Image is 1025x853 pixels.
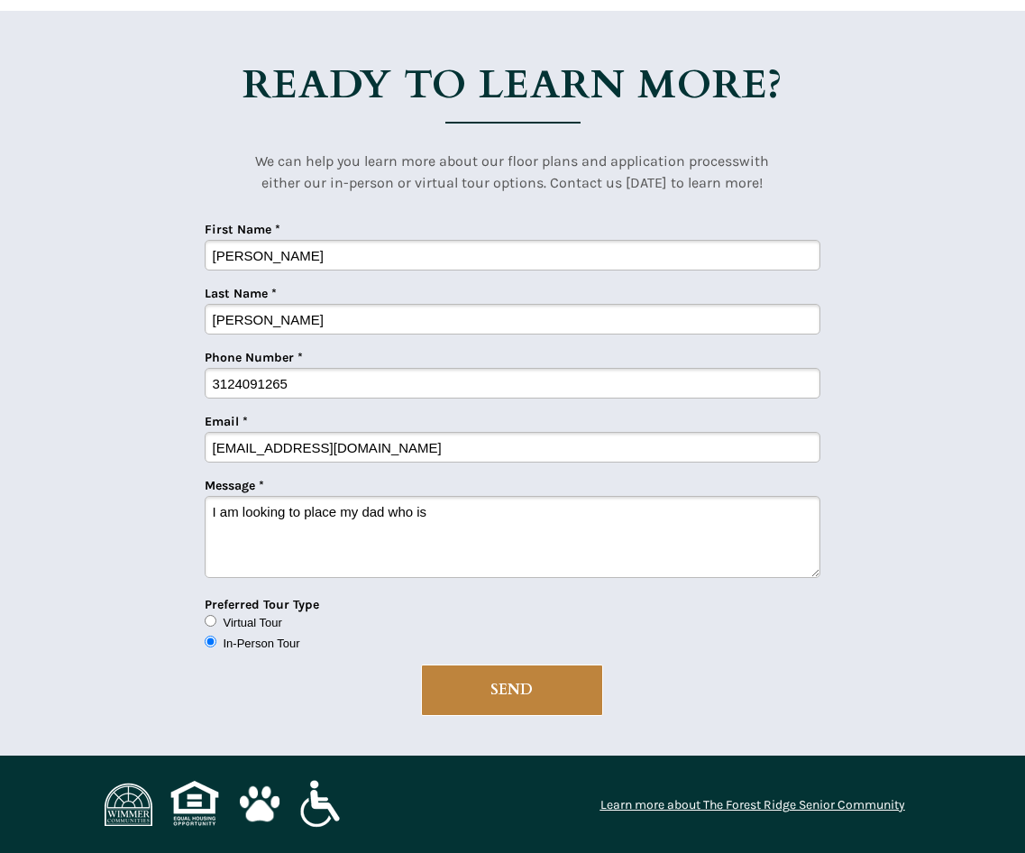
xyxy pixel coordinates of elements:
[205,414,248,429] span: Email *
[224,637,300,650] span: In-Person Tour
[205,478,264,493] span: Message *
[243,58,783,112] strong: READY TO LEARN MORE?
[205,597,319,612] span: Preferred Tour Type
[421,665,603,716] button: SEND
[375,152,739,170] span: arn more about our floor plans and application process
[205,286,277,301] span: Last Name *
[255,152,375,170] span: We can help you le
[600,797,905,812] a: Learn more about The Forest Ridge Senior Community
[205,350,303,365] span: Phone Number *
[224,616,282,629] span: Virtual Tour
[422,682,602,699] span: SEND
[205,222,280,237] span: First Name *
